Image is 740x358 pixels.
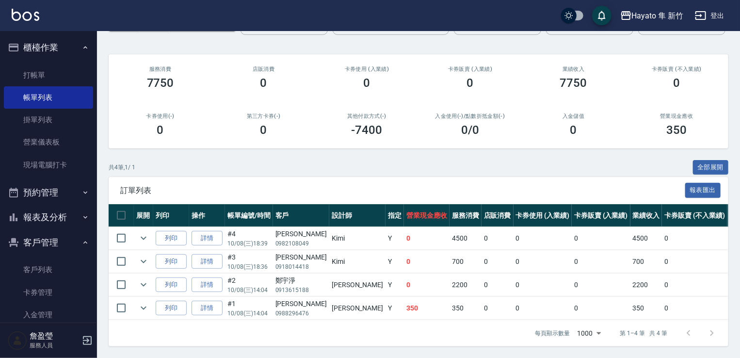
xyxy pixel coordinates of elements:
[8,331,27,350] img: Person
[192,277,223,293] a: 詳情
[450,204,482,227] th: 服務消費
[275,309,327,318] p: 0988296476
[136,231,151,245] button: expand row
[574,320,605,346] div: 1000
[225,204,273,227] th: 帳單編號/時間
[4,35,93,60] button: 櫃檯作業
[482,227,514,250] td: 0
[120,66,200,72] h3: 服務消費
[662,297,727,320] td: 0
[192,301,223,316] a: 詳情
[225,297,273,320] td: #1
[224,66,304,72] h2: 店販消費
[275,229,327,239] div: [PERSON_NAME]
[616,6,687,26] button: Hayato 隼 新竹
[620,329,667,338] p: 第 1–4 筆 共 4 筆
[275,276,327,286] div: 鄭宇淨
[535,329,570,338] p: 每頁顯示數量
[352,123,383,137] h3: -7400
[632,10,683,22] div: Hayato 隼 新竹
[4,154,93,176] a: 現場電腦打卡
[482,250,514,273] td: 0
[260,123,267,137] h3: 0
[136,301,151,315] button: expand row
[430,66,510,72] h2: 卡券販賣 (入業績)
[30,341,79,350] p: 服務人員
[450,250,482,273] td: 700
[327,66,407,72] h2: 卡券使用 (入業績)
[691,7,728,25] button: 登出
[273,204,329,227] th: 客戶
[4,205,93,230] button: 報表及分析
[514,297,572,320] td: 0
[4,304,93,326] a: 入金管理
[156,231,187,246] button: 列印
[156,254,187,269] button: 列印
[461,123,479,137] h3: 0 /0
[386,250,404,273] td: Y
[275,262,327,271] p: 0918014418
[4,131,93,153] a: 營業儀表板
[225,250,273,273] td: #3
[450,274,482,296] td: 2200
[630,250,662,273] td: 700
[482,297,514,320] td: 0
[157,123,164,137] h3: 0
[630,204,662,227] th: 業績收入
[404,204,450,227] th: 營業現金應收
[630,297,662,320] td: 350
[630,227,662,250] td: 4500
[592,6,611,25] button: save
[404,297,450,320] td: 350
[514,227,572,250] td: 0
[329,204,386,227] th: 設計師
[693,160,729,175] button: 全部展開
[147,76,174,90] h3: 7750
[364,76,370,90] h3: 0
[4,230,93,255] button: 客戶管理
[192,254,223,269] a: 詳情
[225,274,273,296] td: #2
[404,274,450,296] td: 0
[120,186,685,195] span: 訂單列表
[192,231,223,246] a: 詳情
[685,183,721,198] button: 報表匯出
[570,123,577,137] h3: 0
[467,76,474,90] h3: 0
[227,262,271,271] p: 10/08 (三) 18:36
[329,297,386,320] td: [PERSON_NAME]
[224,113,304,119] h2: 第三方卡券(-)
[227,309,271,318] p: 10/08 (三) 14:04
[404,227,450,250] td: 0
[225,227,273,250] td: #4
[275,252,327,262] div: [PERSON_NAME]
[662,274,727,296] td: 0
[189,204,225,227] th: 操作
[662,227,727,250] td: 0
[329,227,386,250] td: Kimi
[560,76,587,90] h3: 7750
[450,227,482,250] td: 4500
[136,277,151,292] button: expand row
[662,204,727,227] th: 卡券販賣 (不入業績)
[386,297,404,320] td: Y
[329,250,386,273] td: Kimi
[275,286,327,294] p: 0913615188
[482,204,514,227] th: 店販消費
[275,299,327,309] div: [PERSON_NAME]
[329,274,386,296] td: [PERSON_NAME]
[430,113,510,119] h2: 入金使用(-) /點數折抵金額(-)
[4,86,93,109] a: 帳單列表
[514,274,572,296] td: 0
[12,9,39,21] img: Logo
[386,274,404,296] td: Y
[533,113,613,119] h2: 入金儲值
[260,76,267,90] h3: 0
[136,254,151,269] button: expand row
[153,204,189,227] th: 列印
[4,180,93,205] button: 預約管理
[327,113,407,119] h2: 其他付款方式(-)
[514,204,572,227] th: 卡券使用 (入業績)
[685,185,721,195] a: 報表匯出
[572,250,630,273] td: 0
